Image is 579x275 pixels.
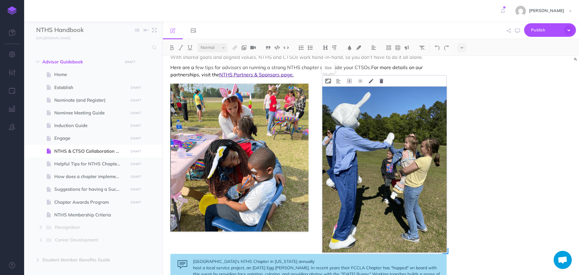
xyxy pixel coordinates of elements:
span: Recognition [55,224,117,232]
img: Create table button [395,45,400,50]
span: . [370,64,371,70]
small: DRAFT [131,136,141,140]
span: [PERSON_NAME] [526,8,567,13]
small: DRAFT [131,111,141,115]
span: Publish [531,25,561,35]
span: Helpful Tips for NTHS Chapter Officers [54,160,126,168]
span: Nominee Meeting Guide [54,109,126,117]
img: Callout dropdown menu button [404,45,410,50]
small: DRAFT [131,98,141,102]
span: With shared goals and aligned values, NTHS and CTSOs work hand-in-hand, so you don’t have to do i... [170,54,423,60]
small: DRAFT [131,124,141,128]
small: DRAFT [131,86,141,90]
span: Home [54,71,126,78]
span: NTHS Partners & Sponsors page [219,72,293,78]
span: Suggestions for having a Successful Chapter [54,186,126,193]
img: Italic button [178,45,184,50]
img: Text color button [347,45,352,50]
img: Bold button [169,45,175,50]
img: Western Harnett High School's NTHS Chapter annually host a local service project, an Easter Egg H... [170,84,308,232]
img: Unordered list button [308,45,313,50]
img: Code block button [274,45,280,50]
img: Add image button [241,45,247,50]
small: DRAFT [131,187,141,191]
img: Paragraph button [332,45,337,50]
small: DRAFT [131,175,141,179]
img: Undo [435,45,440,50]
span: Here are a [170,64,194,70]
span: Student Member Benefits Guide [42,256,119,264]
small: DRAFT [131,162,141,166]
img: Alignment dropdown menu button [336,79,340,84]
span: Career Development [55,236,117,244]
img: Clear styles button [419,45,425,50]
span: Engage [54,135,126,142]
span: How does a chapter implement the Core Four Objectives? [54,173,126,180]
img: Inline code button [283,45,289,50]
span: few tips for advisors on running a strong NTHS chapter alongside your CTSOs [195,64,371,70]
span: Establish [54,84,126,91]
span: NTHS & CTSO Collaboration Guide [54,148,126,155]
span: Nominate (and Register) [54,97,126,104]
span: Chapter Awards Program [54,199,126,206]
small: DRAFT [125,60,135,64]
span: NTHS Membership Criteria [54,211,126,219]
img: Alignment dropdown menu button [371,45,376,50]
img: Add video button [250,45,256,50]
a: Open chat [554,251,572,269]
input: Documentation Name [36,26,107,35]
img: Headings dropdown button [323,45,328,50]
img: Redo [444,45,449,50]
img: Link button [232,45,238,50]
span: Induction Guide [54,122,126,129]
img: Blockquote button [265,45,271,50]
img: logo-mark.svg [8,6,17,15]
img: Underline button [187,45,193,50]
small: DRAFT [131,200,141,204]
img: Ordered list button [299,45,304,50]
img: Zpi4Dd84KrNj3sYi8APE.png [322,87,447,252]
small: [URL][DOMAIN_NAME] [36,36,71,40]
small: DRAFT [131,149,141,153]
img: Text background color button [356,45,361,50]
img: e15ca27c081d2886606c458bc858b488.jpg [515,6,526,16]
input: Search [36,42,149,53]
span: Advisor Guidebook [42,58,119,66]
span: . [293,72,294,78]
